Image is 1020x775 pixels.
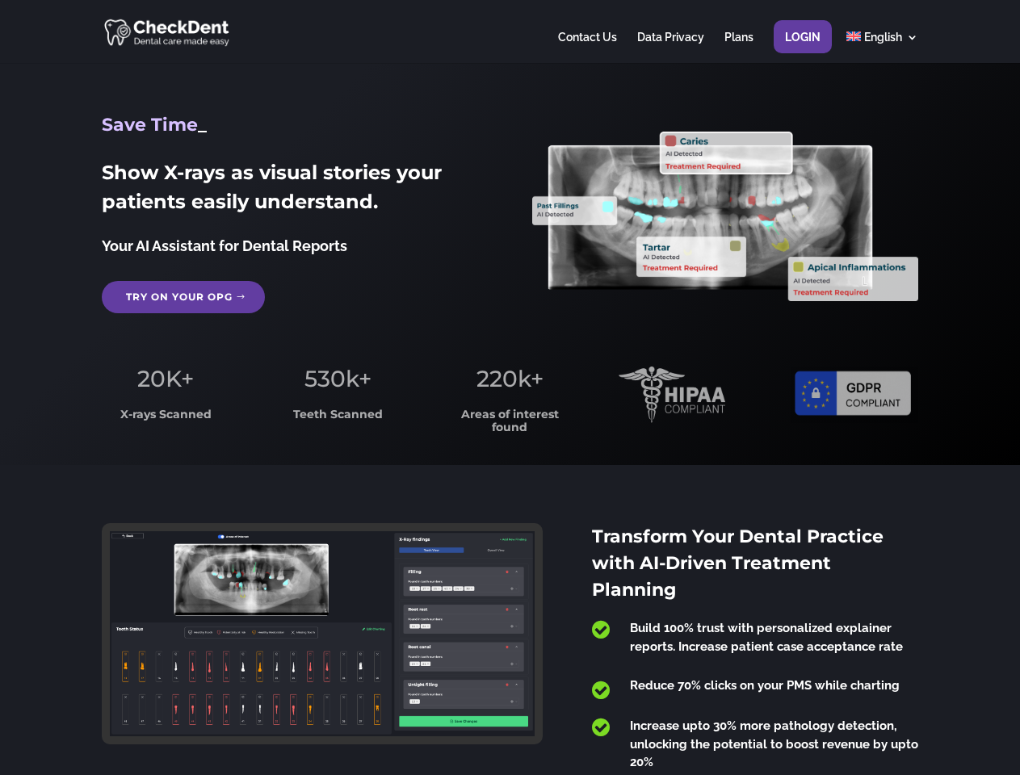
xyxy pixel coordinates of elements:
a: Try on your OPG [102,281,265,313]
span: Your AI Assistant for Dental Reports [102,237,347,254]
span: 20K+ [137,365,194,392]
span: Reduce 70% clicks on your PMS while charting [630,678,900,693]
span: 220k+ [476,365,544,392]
h3: Areas of interest found [447,408,574,442]
span: 530k+ [304,365,371,392]
a: Plans [724,31,753,63]
span: Save Time [102,114,198,136]
span: Build 100% trust with personalized explainer reports. Increase patient case acceptance rate [630,621,903,654]
span: Transform Your Dental Practice with AI-Driven Treatment Planning [592,526,884,601]
img: CheckDent AI [104,16,231,48]
a: Data Privacy [637,31,704,63]
span:  [592,680,610,701]
a: Contact Us [558,31,617,63]
span:  [592,619,610,640]
a: Login [785,31,821,63]
span: _ [198,114,207,136]
span: English [864,31,902,44]
a: English [846,31,918,63]
img: X_Ray_annotated [532,132,917,301]
h2: Show X-rays as visual stories your patients easily understand. [102,158,487,224]
span:  [592,717,610,738]
span: Increase upto 30% more pathology detection, unlocking the potential to boost revenue by upto 20% [630,718,918,769]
